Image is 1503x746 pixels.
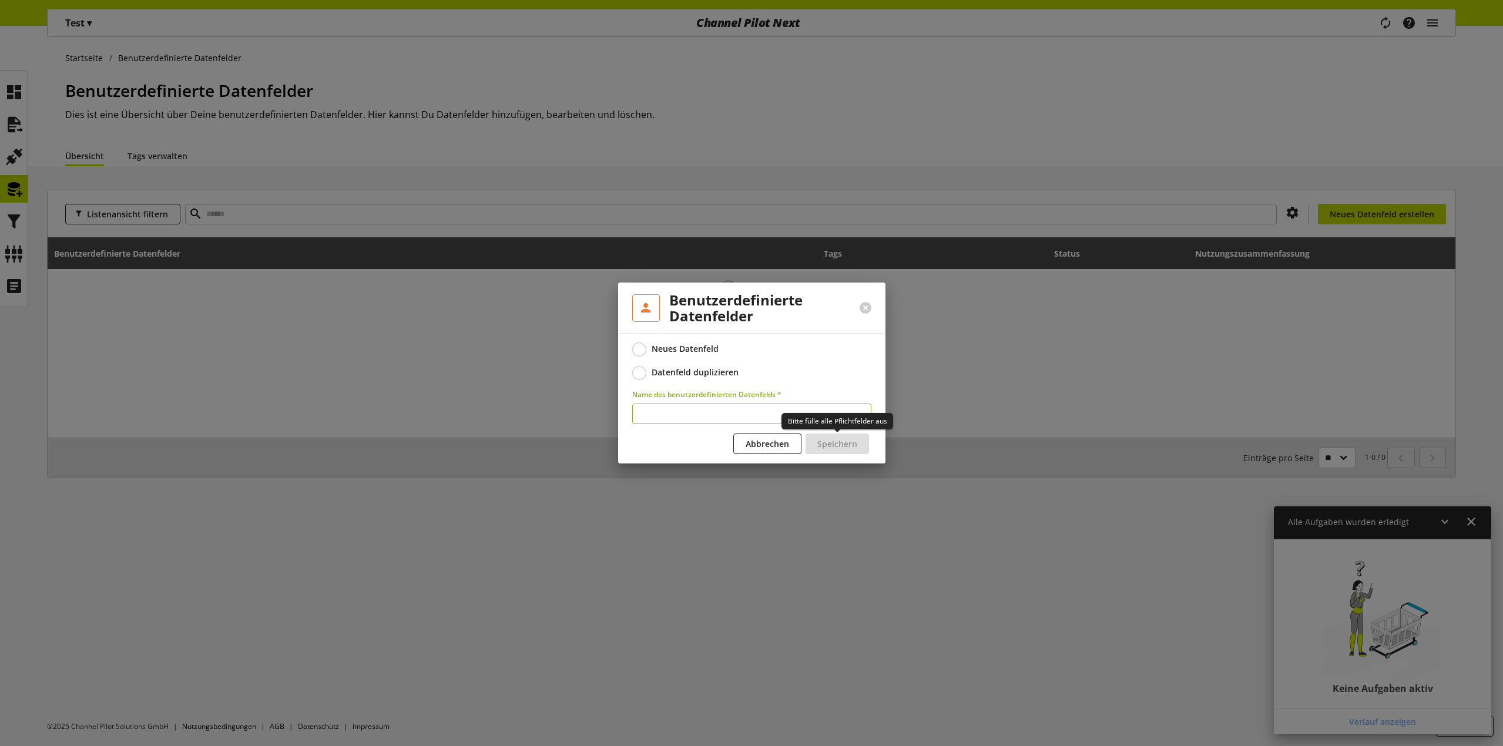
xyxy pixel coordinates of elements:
[806,434,869,454] button: Speichern
[781,413,893,429] div: Bitte fülle alle Pflichtfelder aus
[652,367,739,378] div: Datenfeld duplizieren
[817,438,857,450] span: Speichern
[669,292,831,324] h2: Benutzerdefinierte Datenfelder
[733,434,801,454] button: Abbrechen
[632,389,781,399] span: Name des benutzerdefinierten Datenfelds *
[746,438,789,450] span: Abbrechen
[652,344,719,354] div: Neues Datenfeld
